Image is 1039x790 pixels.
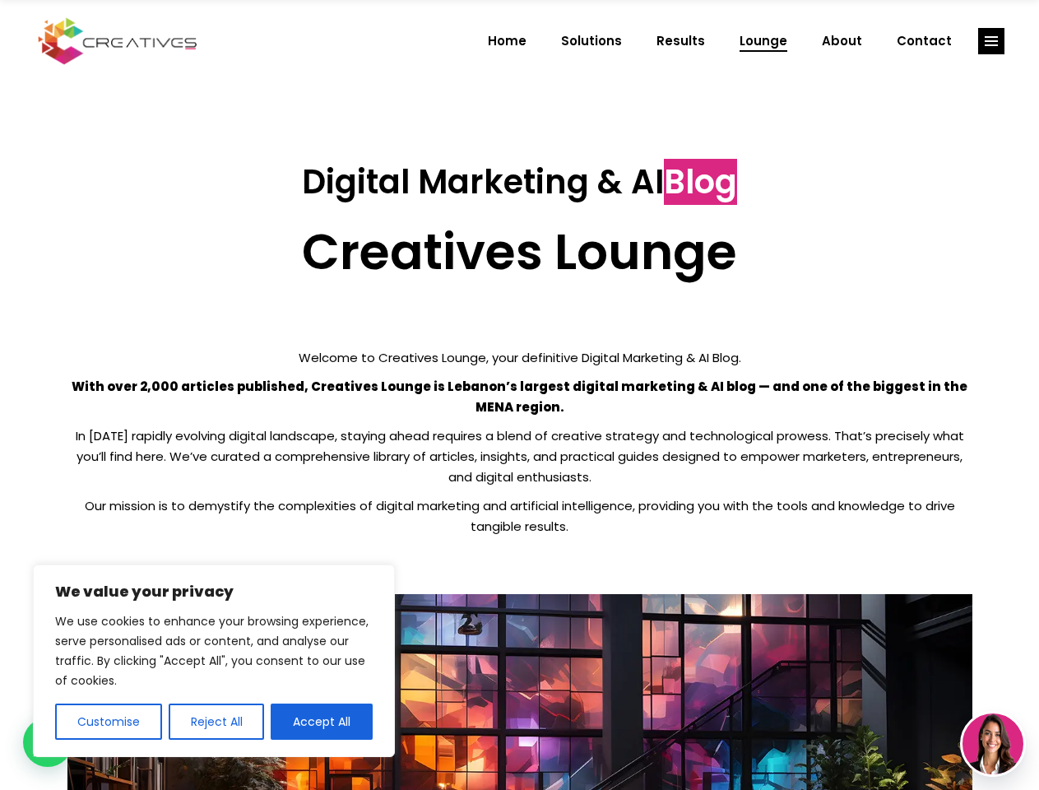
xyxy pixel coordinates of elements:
[656,20,705,63] span: Results
[805,20,879,63] a: About
[561,20,622,63] span: Solutions
[67,222,972,281] h2: Creatives Lounge
[978,28,1004,54] a: link
[67,162,972,202] h3: Digital Marketing & AI
[471,20,544,63] a: Home
[35,16,201,67] img: Creatives
[664,159,737,205] span: Blog
[639,20,722,63] a: Results
[897,20,952,63] span: Contact
[72,378,967,416] strong: With over 2,000 articles published, Creatives Lounge is Lebanon’s largest digital marketing & AI ...
[544,20,639,63] a: Solutions
[488,20,526,63] span: Home
[55,611,373,690] p: We use cookies to enhance your browsing experience, serve personalised ads or content, and analys...
[55,582,373,602] p: We value your privacy
[740,20,787,63] span: Lounge
[169,704,265,740] button: Reject All
[67,347,972,368] p: Welcome to Creatives Lounge, your definitive Digital Marketing & AI Blog.
[67,425,972,487] p: In [DATE] rapidly evolving digital landscape, staying ahead requires a blend of creative strategy...
[722,20,805,63] a: Lounge
[962,713,1023,774] img: agent
[822,20,862,63] span: About
[271,704,373,740] button: Accept All
[67,495,972,537] p: Our mission is to demystify the complexities of digital marketing and artificial intelligence, pr...
[879,20,969,63] a: Contact
[55,704,162,740] button: Customise
[23,718,72,767] div: WhatsApp contact
[33,565,395,757] div: We value your privacy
